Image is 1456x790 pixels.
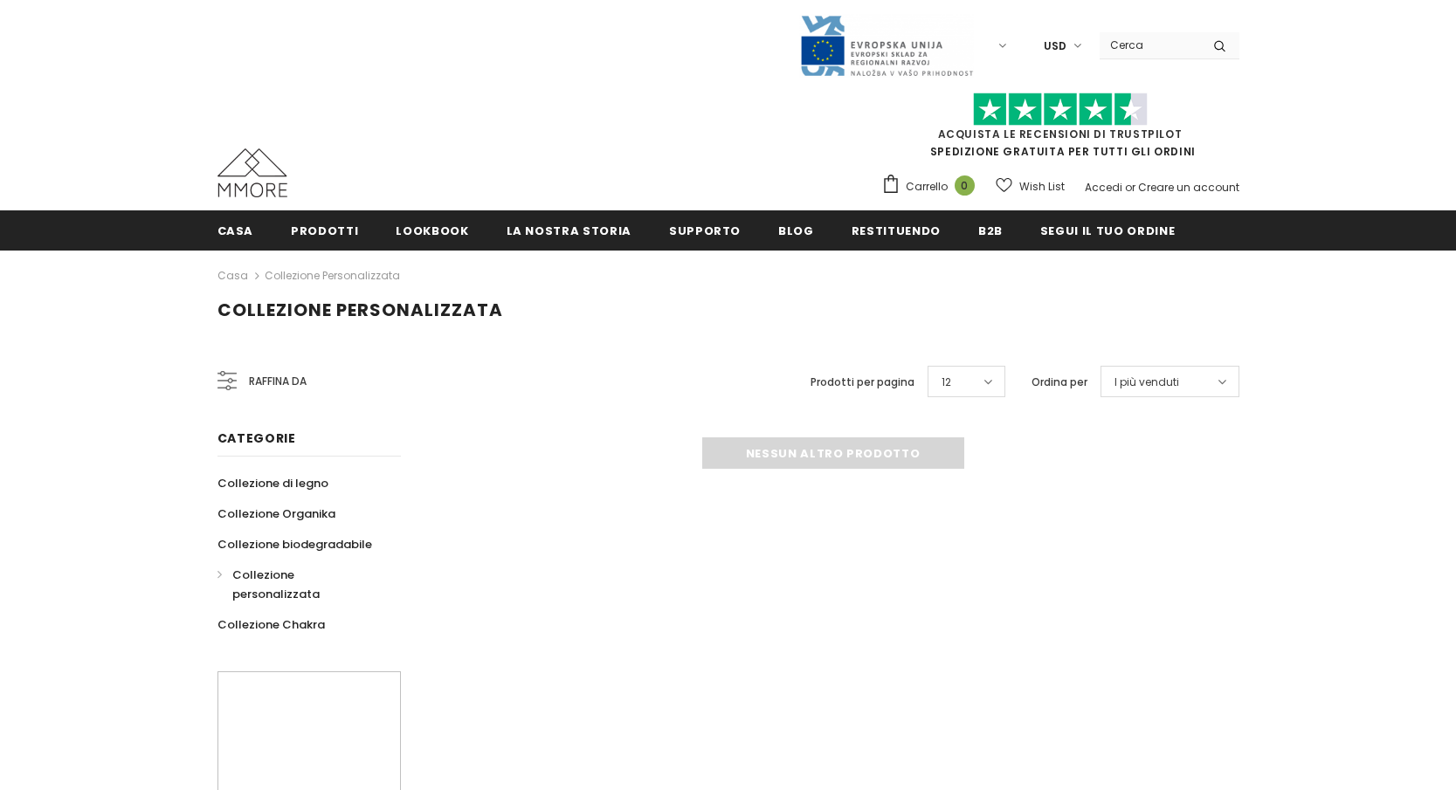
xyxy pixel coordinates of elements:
img: Javni Razpis [799,14,974,78]
a: Collezione Chakra [217,609,325,640]
span: Collezione di legno [217,475,328,491]
span: Prodotti [291,223,358,239]
span: or [1125,180,1135,195]
a: B2B [978,210,1003,250]
span: Blog [778,223,814,239]
span: USD [1044,38,1066,55]
a: Casa [217,210,254,250]
a: Casa [217,265,248,286]
a: Blog [778,210,814,250]
input: Search Site [1100,32,1200,58]
a: Restituendo [852,210,941,250]
span: Wish List [1019,178,1065,196]
span: B2B [978,223,1003,239]
a: Accedi [1085,180,1122,195]
a: Carrello 0 [881,174,983,200]
span: Collezione Organika [217,505,335,522]
a: Collezione personalizzata [217,560,382,609]
span: I più venduti [1114,374,1179,391]
a: La nostra storia [507,210,631,250]
img: Casi MMORE [217,148,287,197]
span: 0 [955,175,975,196]
span: SPEDIZIONE GRATUITA PER TUTTI GLI ORDINI [881,100,1239,159]
label: Prodotti per pagina [811,374,914,391]
a: Lookbook [396,210,468,250]
span: La nostra storia [507,223,631,239]
span: Collezione biodegradabile [217,536,372,553]
img: Fidati di Pilot Stars [973,93,1148,127]
span: Collezione Chakra [217,616,325,633]
span: Carrello [906,178,948,196]
a: supporto [669,210,741,250]
span: Restituendo [852,223,941,239]
a: Collezione personalizzata [265,268,400,283]
a: Prodotti [291,210,358,250]
span: Collezione personalizzata [232,567,320,602]
span: Lookbook [396,223,468,239]
a: Wish List [996,171,1065,202]
a: Collezione Organika [217,498,335,529]
span: Casa [217,223,254,239]
a: Collezione biodegradabile [217,529,372,560]
label: Ordina per [1032,374,1087,391]
span: Categorie [217,429,296,447]
span: supporto [669,223,741,239]
a: Creare un account [1138,180,1239,195]
span: Collezione personalizzata [217,298,503,322]
a: Segui il tuo ordine [1040,210,1175,250]
a: Javni Razpis [799,38,974,52]
span: Segui il tuo ordine [1040,223,1175,239]
a: Acquista le recensioni di TrustPilot [938,127,1183,141]
a: Collezione di legno [217,468,328,498]
span: 12 [942,374,951,391]
span: Raffina da [249,372,307,391]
